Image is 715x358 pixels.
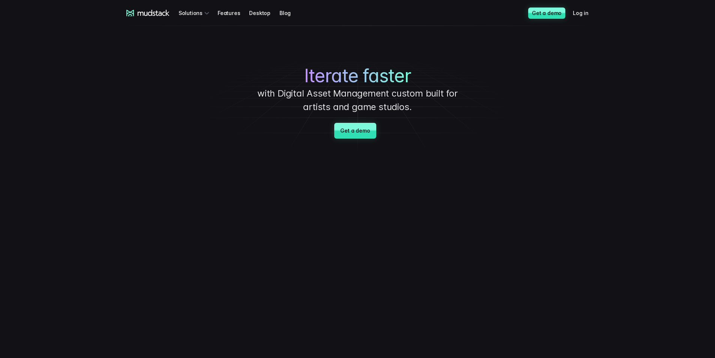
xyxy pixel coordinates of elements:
a: Features [218,6,249,20]
a: Get a demo [528,8,565,19]
a: Log in [573,6,598,20]
a: Blog [279,6,300,20]
a: Get a demo [334,123,376,139]
a: Desktop [249,6,279,20]
span: Iterate faster [304,65,411,87]
p: with Digital Asset Management custom built for artists and game studios. [245,87,470,114]
a: mudstack logo [126,10,170,17]
div: Solutions [179,6,212,20]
